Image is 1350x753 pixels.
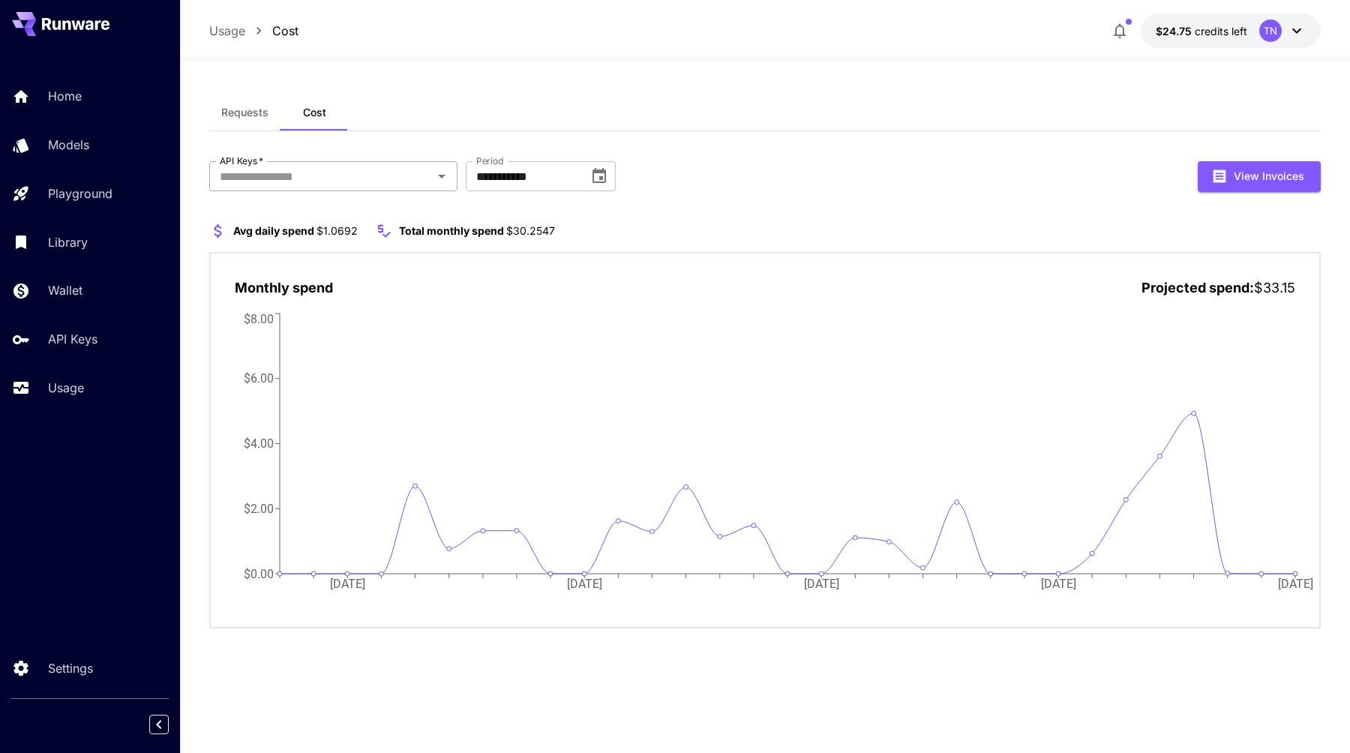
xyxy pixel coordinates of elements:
[1195,25,1247,37] span: credits left
[1278,577,1313,591] tspan: [DATE]
[48,184,112,202] p: Playground
[221,106,268,119] span: Requests
[1156,23,1247,39] div: $24.74908
[316,224,358,237] span: $1.0692
[149,715,169,734] button: Collapse sidebar
[235,277,333,298] p: Monthly spend
[1141,13,1321,48] button: $24.74908TN
[399,224,504,237] span: Total monthly spend
[48,281,82,299] p: Wallet
[209,22,245,40] a: Usage
[1198,161,1321,192] button: View Invoices
[1254,280,1295,295] span: $33.15
[244,371,274,385] tspan: $6.00
[330,577,365,591] tspan: [DATE]
[48,87,82,105] p: Home
[244,311,274,325] tspan: $8.00
[1156,25,1195,37] span: $24.75
[48,659,93,677] p: Settings
[1198,168,1321,182] a: View Invoices
[48,233,88,251] p: Library
[220,154,263,167] label: API Keys
[1041,577,1076,591] tspan: [DATE]
[1259,19,1282,42] div: TN
[209,22,298,40] nav: breadcrumb
[506,224,555,237] span: $30.2547
[48,330,97,348] p: API Keys
[272,22,298,40] a: Cost
[160,711,180,738] div: Collapse sidebar
[804,577,839,591] tspan: [DATE]
[244,501,274,515] tspan: $2.00
[567,577,602,591] tspan: [DATE]
[48,136,89,154] p: Models
[244,436,274,451] tspan: $4.00
[48,379,84,397] p: Usage
[303,106,326,119] span: Cost
[476,154,504,167] label: Period
[244,566,274,580] tspan: $0.00
[1141,280,1254,295] span: Projected spend:
[233,224,314,237] span: Avg daily spend
[431,166,452,187] button: Open
[584,161,614,191] button: Choose date, selected date is Aug 1, 2025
